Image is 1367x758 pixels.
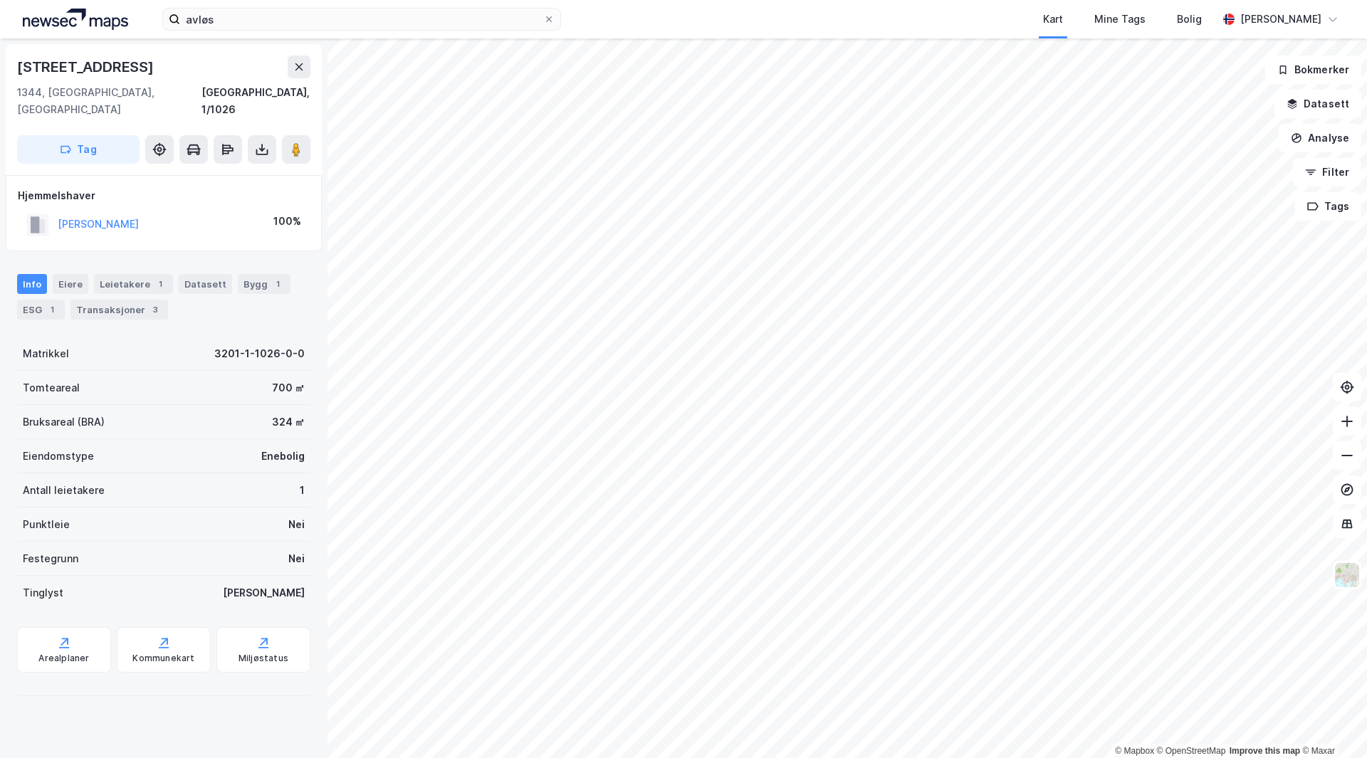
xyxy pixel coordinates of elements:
[288,516,305,533] div: Nei
[1296,690,1367,758] iframe: Chat Widget
[17,56,157,78] div: [STREET_ADDRESS]
[17,274,47,294] div: Info
[271,277,285,291] div: 1
[261,448,305,465] div: Enebolig
[288,550,305,567] div: Nei
[1265,56,1361,84] button: Bokmerker
[1043,11,1063,28] div: Kart
[1240,11,1321,28] div: [PERSON_NAME]
[23,550,78,567] div: Festegrunn
[300,482,305,499] div: 1
[1115,746,1154,756] a: Mapbox
[239,653,288,664] div: Miljøstatus
[1157,746,1226,756] a: OpenStreetMap
[223,584,305,601] div: [PERSON_NAME]
[23,448,94,465] div: Eiendomstype
[23,482,105,499] div: Antall leietakere
[272,414,305,431] div: 324 ㎡
[23,516,70,533] div: Punktleie
[17,300,65,320] div: ESG
[1295,192,1361,221] button: Tags
[17,84,201,118] div: 1344, [GEOGRAPHIC_DATA], [GEOGRAPHIC_DATA]
[179,274,232,294] div: Datasett
[70,300,168,320] div: Transaksjoner
[38,653,89,664] div: Arealplaner
[23,584,63,601] div: Tinglyst
[214,345,305,362] div: 3201-1-1026-0-0
[153,277,167,291] div: 1
[201,84,310,118] div: [GEOGRAPHIC_DATA], 1/1026
[23,414,105,431] div: Bruksareal (BRA)
[1334,562,1361,589] img: Z
[94,274,173,294] div: Leietakere
[1279,124,1361,152] button: Analyse
[23,9,128,30] img: logo.a4113a55bc3d86da70a041830d287a7e.svg
[132,653,194,664] div: Kommunekart
[1274,90,1361,118] button: Datasett
[45,302,59,317] div: 1
[1094,11,1146,28] div: Mine Tags
[53,274,88,294] div: Eiere
[1293,158,1361,186] button: Filter
[23,379,80,396] div: Tomteareal
[180,9,543,30] input: Søk på adresse, matrikkel, gårdeiere, leietakere eller personer
[148,302,162,317] div: 3
[1177,11,1202,28] div: Bolig
[238,274,290,294] div: Bygg
[18,187,310,204] div: Hjemmelshaver
[23,345,69,362] div: Matrikkel
[1230,746,1300,756] a: Improve this map
[1296,690,1367,758] div: Kontrollprogram for chat
[273,213,301,230] div: 100%
[272,379,305,396] div: 700 ㎡
[17,135,140,164] button: Tag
